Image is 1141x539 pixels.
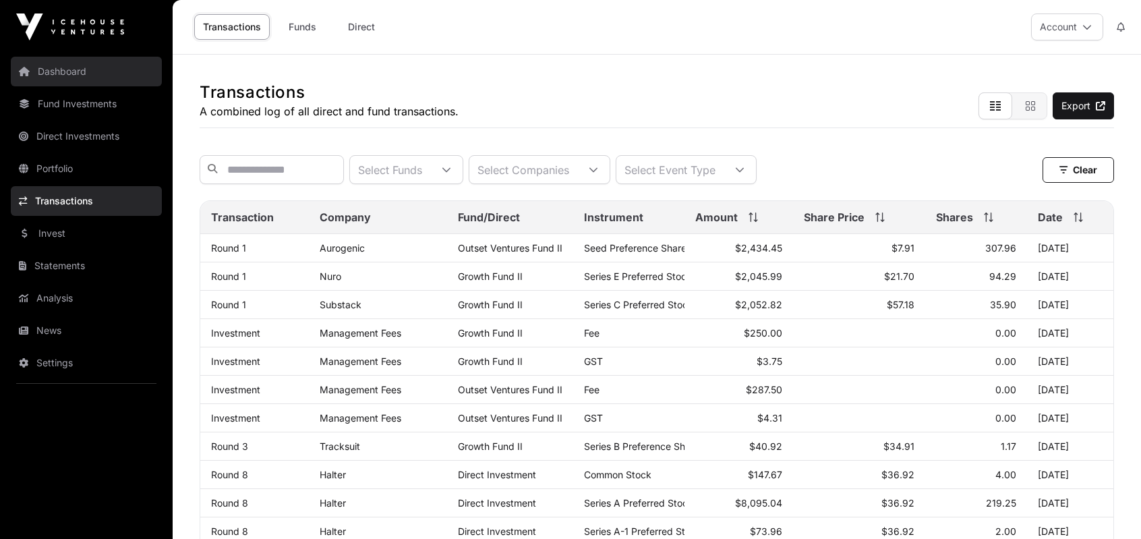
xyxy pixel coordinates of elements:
[1027,262,1113,291] td: [DATE]
[320,299,361,310] a: Substack
[995,469,1016,480] span: 4.00
[211,271,246,282] a: Round 1
[936,209,973,225] span: Shares
[11,251,162,281] a: Statements
[995,384,1016,395] span: 0.00
[211,526,248,537] a: Round 8
[211,441,248,452] a: Round 3
[584,469,651,480] span: Common Stock
[584,412,603,424] span: GST
[458,242,562,254] a: Outset Ventures Fund II
[211,356,260,367] a: Investment
[584,356,603,367] span: GST
[458,271,523,282] a: Growth Fund II
[458,412,562,424] a: Outset Ventures Fund II
[990,299,1016,310] span: 35.90
[995,327,1016,339] span: 0.00
[320,384,436,395] p: Management Fees
[989,271,1016,282] span: 94.29
[1053,92,1114,119] a: Export
[1027,461,1113,489] td: [DATE]
[1027,347,1113,376] td: [DATE]
[334,14,388,40] a: Direct
[11,154,162,183] a: Portfolio
[891,242,914,254] span: $7.91
[1074,474,1141,539] iframe: Chat Widget
[200,82,459,103] h1: Transactions
[211,209,274,225] span: Transaction
[211,242,246,254] a: Round 1
[883,441,914,452] span: $34.91
[320,242,365,254] a: Aurogenic
[211,497,248,509] a: Round 8
[458,469,536,480] span: Direct Investment
[584,441,704,452] span: Series B Preference Shares
[995,356,1016,367] span: 0.00
[320,271,341,282] a: Nuro
[11,219,162,248] a: Invest
[584,327,599,339] span: Fee
[684,376,793,404] td: $287.50
[1027,432,1113,461] td: [DATE]
[684,262,793,291] td: $2,045.99
[684,404,793,432] td: $4.31
[584,242,691,254] span: Seed Preference Shares
[458,209,520,225] span: Fund/Direct
[458,441,523,452] a: Growth Fund II
[684,234,793,262] td: $2,434.45
[684,461,793,489] td: $147.67
[458,356,523,367] a: Growth Fund II
[200,103,459,119] p: A combined log of all direct and fund transactions.
[584,271,692,282] span: Series E Preferred Stock
[11,316,162,345] a: News
[584,209,643,225] span: Instrument
[16,13,124,40] img: Icehouse Ventures Logo
[320,356,436,367] p: Management Fees
[320,526,346,537] a: Halter
[887,299,914,310] span: $57.18
[11,57,162,86] a: Dashboard
[1027,319,1113,347] td: [DATE]
[11,283,162,313] a: Analysis
[1038,209,1063,225] span: Date
[275,14,329,40] a: Funds
[584,526,701,537] span: Series A-1 Preferred Stock
[1027,234,1113,262] td: [DATE]
[11,121,162,151] a: Direct Investments
[884,271,914,282] span: $21.70
[985,242,1016,254] span: 307.96
[211,327,260,339] a: Investment
[584,299,693,310] span: Series C Preferred Stock
[194,14,270,40] a: Transactions
[11,348,162,378] a: Settings
[11,89,162,119] a: Fund Investments
[1027,489,1113,517] td: [DATE]
[584,497,693,509] span: Series A Preferred Stock
[458,526,536,537] span: Direct Investment
[320,469,346,480] a: Halter
[1027,404,1113,432] td: [DATE]
[684,319,793,347] td: $250.00
[684,291,793,319] td: $2,052.82
[1001,441,1016,452] span: 1.17
[458,299,523,310] a: Growth Fund II
[995,526,1016,537] span: 2.00
[804,209,865,225] span: Share Price
[616,156,724,183] div: Select Event Type
[211,469,248,480] a: Round 8
[684,489,793,517] td: $8,095.04
[320,327,436,339] p: Management Fees
[881,526,914,537] span: $36.92
[1043,157,1114,183] button: Clear
[211,299,246,310] a: Round 1
[458,327,523,339] a: Growth Fund II
[695,209,738,225] span: Amount
[881,469,914,480] span: $36.92
[684,432,793,461] td: $40.92
[584,384,599,395] span: Fee
[211,412,260,424] a: Investment
[211,384,260,395] a: Investment
[1031,13,1103,40] button: Account
[320,209,371,225] span: Company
